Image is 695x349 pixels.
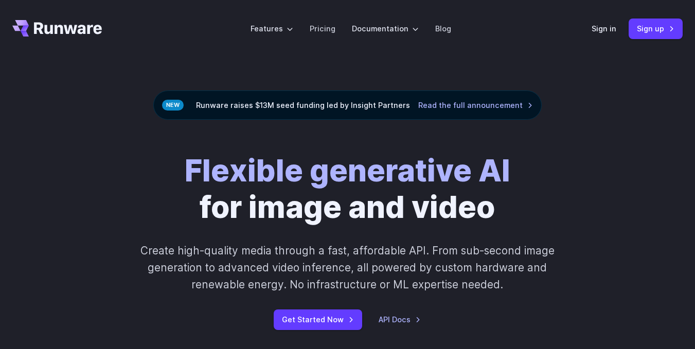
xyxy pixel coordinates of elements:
[352,23,419,34] label: Documentation
[251,23,293,34] label: Features
[133,242,562,293] p: Create high-quality media through a fast, affordable API. From sub-second image generation to adv...
[379,314,421,325] a: API Docs
[12,20,102,36] a: Go to /
[153,90,542,120] div: Runware raises $13M seed funding led by Insight Partners
[435,23,451,34] a: Blog
[185,153,510,226] h1: for image and video
[310,23,335,34] a: Pricing
[629,19,683,39] a: Sign up
[592,23,616,34] a: Sign in
[274,309,362,329] a: Get Started Now
[418,99,533,111] a: Read the full announcement
[185,152,510,189] strong: Flexible generative AI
